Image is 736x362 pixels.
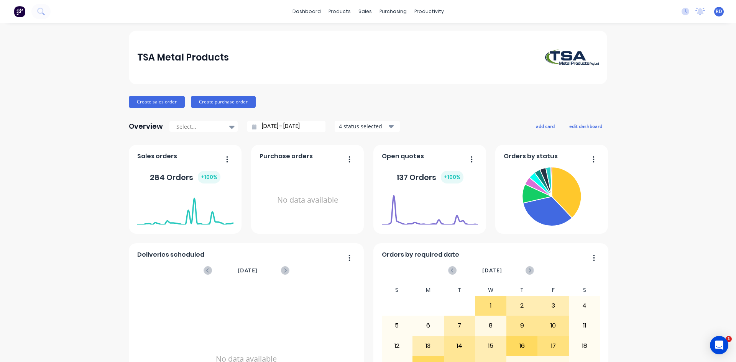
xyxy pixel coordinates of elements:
div: 3 [538,296,568,315]
div: T [444,285,475,296]
div: S [569,285,600,296]
div: purchasing [376,6,411,17]
div: 1 [475,296,506,315]
span: Sales orders [137,152,177,161]
div: No data available [260,164,356,236]
div: 10 [538,316,568,335]
div: T [506,285,538,296]
span: [DATE] [238,266,258,275]
div: + 100 % [198,171,220,183]
div: 15 [475,336,506,355]
div: TSA Metal Products [137,50,229,65]
div: 16 [507,336,537,355]
div: 284 Orders [150,171,220,183]
div: 137 Orders [396,171,463,183]
div: Overview [129,119,163,134]
div: 11 [569,316,600,335]
button: 4 status selected [335,121,400,132]
div: 8 [475,316,506,335]
div: 13 [413,336,444,355]
img: TSA Metal Products [545,49,599,66]
span: 1 [726,336,732,342]
a: dashboard [289,6,325,17]
div: 5 [382,316,412,335]
div: 2 [507,296,537,315]
div: 12 [382,336,412,355]
div: sales [355,6,376,17]
div: 14 [444,336,475,355]
img: Factory [14,6,25,17]
div: 17 [538,336,568,355]
div: productivity [411,6,448,17]
div: Open Intercom Messenger [710,336,728,354]
span: RD [716,8,722,15]
div: 6 [413,316,444,335]
div: 4 [569,296,600,315]
div: + 100 % [441,171,463,183]
div: M [412,285,444,296]
button: Create purchase order [191,96,256,108]
span: Open quotes [382,152,424,161]
div: W [475,285,506,296]
span: Purchase orders [260,152,313,161]
div: 4 status selected [339,122,387,130]
button: add card [531,121,560,131]
div: 9 [507,316,537,335]
div: F [537,285,569,296]
div: products [325,6,355,17]
div: S [381,285,413,296]
div: 7 [444,316,475,335]
button: Create sales order [129,96,185,108]
span: Orders by status [504,152,558,161]
span: [DATE] [482,266,502,275]
div: 18 [569,336,600,355]
span: Deliveries scheduled [137,250,204,259]
button: edit dashboard [564,121,607,131]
